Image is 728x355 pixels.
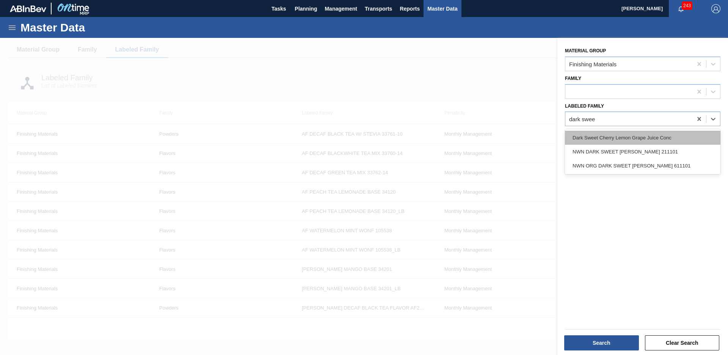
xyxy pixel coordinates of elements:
[20,23,155,32] h1: Master Data
[565,145,720,159] div: NWN DARK SWEET [PERSON_NAME] 211101
[400,4,420,13] span: Reports
[270,4,287,13] span: Tasks
[295,4,317,13] span: Planning
[569,61,617,67] div: Finishing Materials
[565,76,581,81] label: Family
[565,103,604,109] label: Labeled Family
[669,3,693,14] button: Notifications
[565,48,606,53] label: Material Group
[682,2,692,10] span: 243
[427,4,457,13] span: Master Data
[565,159,720,173] div: NWN ORG DARK SWEET [PERSON_NAME] 611101
[645,335,720,350] button: Clear Search
[10,5,46,12] img: TNhmsLtSVTkK8tSr43FrP2fwEKptu5GPRR3wAAAABJRU5ErkJggg==
[565,131,720,145] div: Dark Sweet Cherry Lemon Grape Juice Conc
[325,4,357,13] span: Management
[564,335,639,350] button: Search
[365,4,392,13] span: Transports
[711,4,720,13] img: Logout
